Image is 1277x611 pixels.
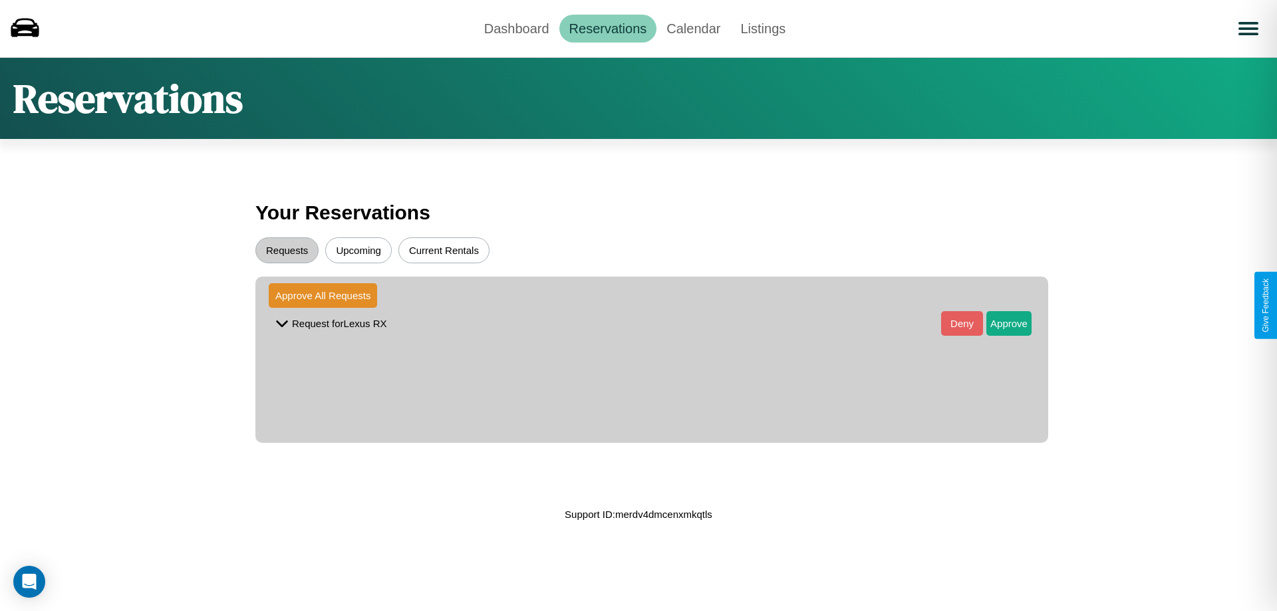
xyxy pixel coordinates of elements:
button: Upcoming [325,237,392,263]
button: Deny [941,311,983,336]
button: Requests [255,237,319,263]
h1: Reservations [13,71,243,126]
p: Support ID: merdv4dmcenxmkqtls [565,505,712,523]
div: Open Intercom Messenger [13,566,45,598]
a: Reservations [559,15,657,43]
button: Approve [986,311,1032,336]
a: Dashboard [474,15,559,43]
a: Listings [730,15,795,43]
button: Open menu [1230,10,1267,47]
button: Approve All Requests [269,283,377,308]
button: Current Rentals [398,237,490,263]
p: Request for Lexus RX [292,314,387,332]
div: Give Feedback [1261,279,1270,332]
h3: Your Reservations [255,195,1022,231]
a: Calendar [656,15,730,43]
